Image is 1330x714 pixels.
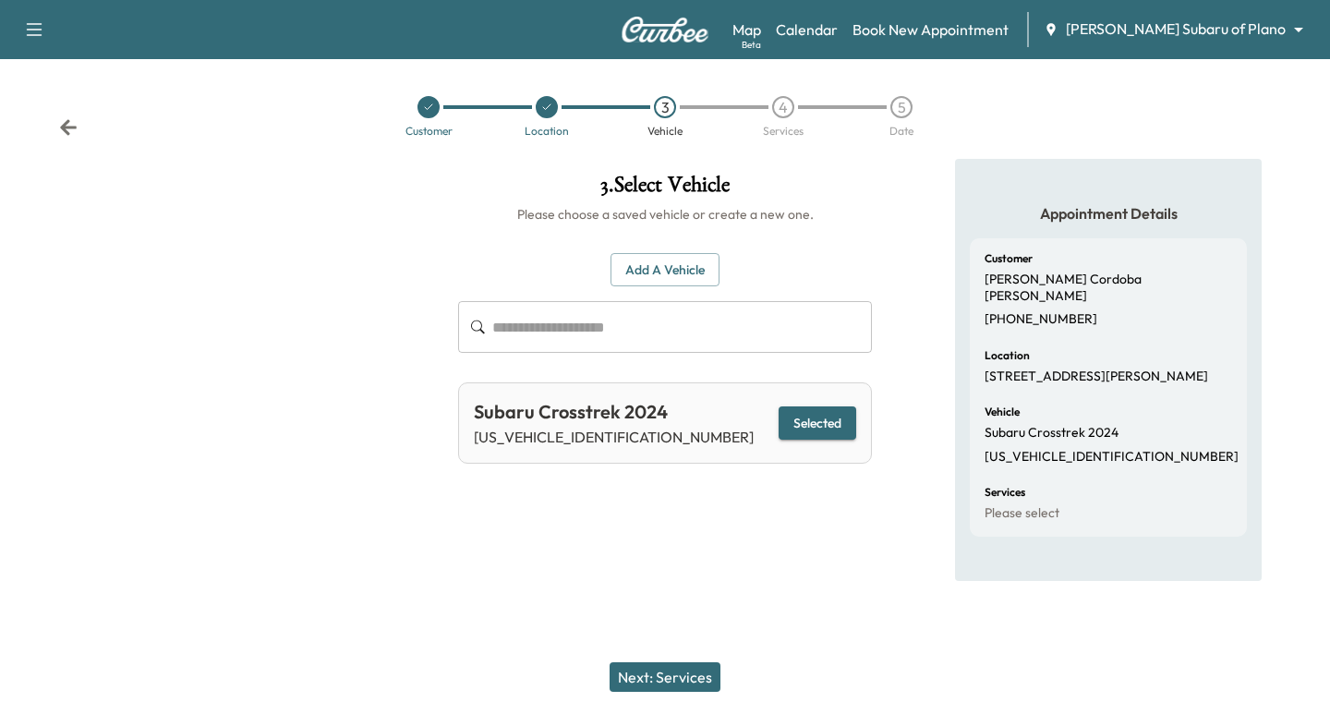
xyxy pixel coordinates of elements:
h6: Location [985,350,1030,361]
button: Next: Services [610,662,720,692]
div: Vehicle [647,126,683,137]
button: Selected [779,406,856,441]
div: Location [525,126,569,137]
div: Customer [405,126,453,137]
span: [PERSON_NAME] Subaru of Plano [1066,18,1286,40]
h1: 3 . Select Vehicle [458,174,872,205]
img: Curbee Logo [621,17,709,42]
div: 3 [654,96,676,118]
div: Date [889,126,913,137]
p: [US_VEHICLE_IDENTIFICATION_NUMBER] [985,449,1239,466]
p: [STREET_ADDRESS][PERSON_NAME] [985,369,1208,385]
div: Beta [742,38,761,52]
div: Services [763,126,804,137]
a: Calendar [776,18,838,41]
h6: Services [985,487,1025,498]
div: Back [59,118,78,137]
h6: Please choose a saved vehicle or create a new one. [458,205,872,224]
p: [US_VEHICLE_IDENTIFICATION_NUMBER] [474,426,754,448]
h6: Customer [985,253,1033,264]
h6: Vehicle [985,406,1020,418]
button: Add a Vehicle [611,253,719,287]
div: 4 [772,96,794,118]
p: Subaru Crosstrek 2024 [985,425,1118,442]
div: Subaru Crosstrek 2024 [474,398,754,426]
p: Please select [985,505,1059,522]
h5: Appointment Details [970,203,1247,224]
a: Book New Appointment [852,18,1009,41]
p: [PERSON_NAME] Cordoba [PERSON_NAME] [985,272,1232,304]
div: 5 [890,96,913,118]
a: MapBeta [732,18,761,41]
p: [PHONE_NUMBER] [985,311,1097,328]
